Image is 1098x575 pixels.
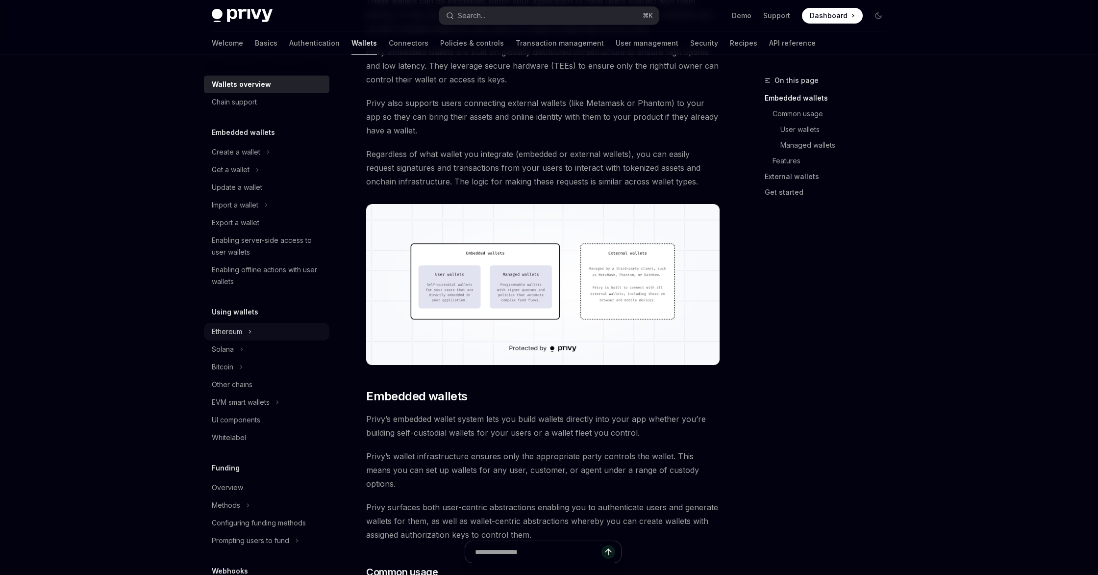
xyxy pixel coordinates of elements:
[366,389,467,404] span: Embedded wallets
[212,182,262,193] div: Update a wallet
[204,411,329,429] a: UI components
[212,326,242,338] div: Ethereum
[366,500,720,542] span: Privy surfaces both user-centric abstractions enabling you to authenticate users and generate wal...
[730,31,757,55] a: Recipes
[212,9,273,23] img: dark logo
[690,31,718,55] a: Security
[212,462,240,474] h5: Funding
[204,214,329,232] a: Export a wallet
[212,535,289,547] div: Prompting users to fund
[366,45,720,86] span: Privy embedded wallets are built on globally distributed infrastructure to ensure high uptime and...
[212,432,246,444] div: Whitelabel
[212,96,257,108] div: Chain support
[773,153,894,169] a: Features
[769,31,816,55] a: API reference
[774,75,819,86] span: On this page
[366,96,720,137] span: Privy also supports users connecting external wallets (like Metamask or Phantom) to your app so t...
[440,31,504,55] a: Policies & controls
[204,376,329,393] a: Other chains
[212,379,252,391] div: Other chains
[773,106,894,122] a: Common usage
[212,78,271,90] div: Wallets overview
[212,127,275,138] h5: Embedded wallets
[366,412,720,440] span: Privy’s embedded wallet system lets you build wallets directly into your app whether you’re build...
[204,261,329,290] a: Enabling offline actions with user wallets
[255,31,277,55] a: Basics
[212,499,240,511] div: Methods
[389,31,428,55] a: Connectors
[366,449,720,491] span: Privy’s wallet infrastructure ensures only the appropriate party controls the wallet. This means ...
[458,10,485,22] div: Search...
[616,31,678,55] a: User management
[366,204,720,365] img: images/walletoverview.png
[871,8,886,24] button: Toggle dark mode
[732,11,751,21] a: Demo
[204,514,329,532] a: Configuring funding methods
[351,31,377,55] a: Wallets
[212,199,258,211] div: Import a wallet
[204,93,329,111] a: Chain support
[810,11,848,21] span: Dashboard
[212,414,260,426] div: UI components
[212,343,234,355] div: Solana
[212,235,324,258] div: Enabling server-side access to user wallets
[366,147,720,188] span: Regardless of what wallet you integrate (embedded or external wallets), you can easily request si...
[601,545,615,559] button: Send message
[802,8,863,24] a: Dashboard
[204,232,329,261] a: Enabling server-side access to user wallets
[204,479,329,497] a: Overview
[439,7,659,25] button: Search...⌘K
[765,184,894,200] a: Get started
[212,146,260,158] div: Create a wallet
[212,396,270,408] div: EVM smart wallets
[212,306,258,318] h5: Using wallets
[780,122,894,137] a: User wallets
[516,31,604,55] a: Transaction management
[643,12,653,20] span: ⌘ K
[212,517,306,529] div: Configuring funding methods
[765,169,894,184] a: External wallets
[212,361,233,373] div: Bitcoin
[289,31,340,55] a: Authentication
[212,31,243,55] a: Welcome
[763,11,790,21] a: Support
[780,137,894,153] a: Managed wallets
[204,76,329,93] a: Wallets overview
[212,164,250,176] div: Get a wallet
[212,264,324,287] div: Enabling offline actions with user wallets
[204,429,329,446] a: Whitelabel
[765,90,894,106] a: Embedded wallets
[204,179,329,196] a: Update a wallet
[212,482,243,494] div: Overview
[212,217,259,229] div: Export a wallet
